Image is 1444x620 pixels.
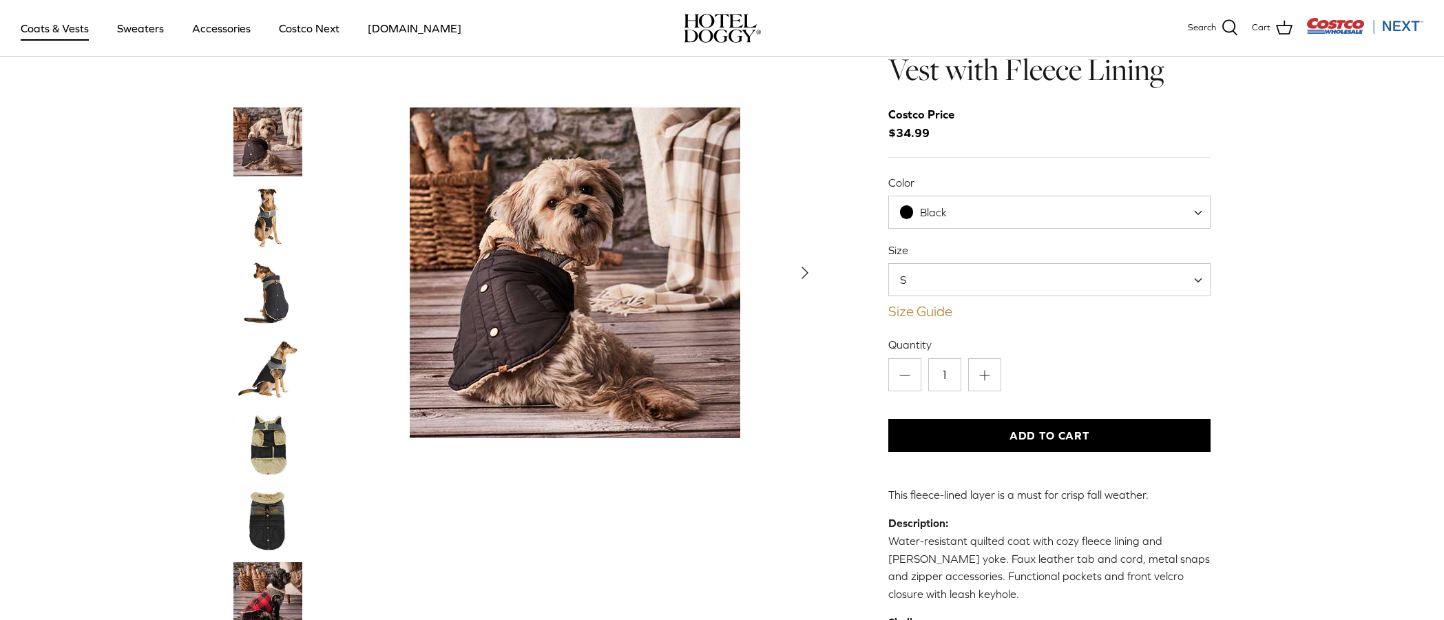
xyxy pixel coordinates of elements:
span: S [888,263,1211,296]
a: Cart [1252,19,1293,37]
span: Black [920,206,947,218]
div: Costco Price [888,105,954,124]
a: [DOMAIN_NAME] [355,5,474,52]
button: Next [790,258,820,288]
strong: Description: [888,517,948,529]
a: Thumbnail Link [233,486,302,555]
a: Search [1188,19,1238,37]
a: Visit Costco Next [1306,26,1423,37]
a: Size Guide [888,303,1211,320]
span: $34.99 [888,105,968,143]
a: Thumbnail Link [233,411,302,479]
a: Costco Next [266,5,352,52]
a: Thumbnail Link [233,335,302,404]
span: Black [889,205,974,220]
p: Water-resistant quilted coat with cozy fleece lining and [PERSON_NAME] yoke. Faux leather tab and... [888,515,1211,603]
span: Search [1188,21,1216,35]
a: Thumbnail Link [233,107,302,176]
label: Size [888,242,1211,258]
label: Quantity [888,337,1211,352]
a: Coats & Vests [8,5,101,52]
a: Thumbnail Link [233,183,302,252]
a: Sweaters [105,5,176,52]
a: Accessories [180,5,263,52]
img: hoteldoggycom [684,14,761,43]
span: Black [888,196,1211,229]
label: Color [888,175,1211,190]
button: Add to Cart [888,419,1211,452]
h1: [PERSON_NAME] Nylon Vest with Fleece Lining [888,12,1211,90]
span: Cart [1252,21,1270,35]
a: Thumbnail Link [233,259,302,328]
span: S [889,272,934,287]
p: This fleece-lined layer is a must for crisp fall weather. [888,486,1211,504]
a: Show Gallery [330,107,820,438]
img: Costco Next [1306,17,1423,34]
a: hoteldoggy.com hoteldoggycom [684,14,761,43]
input: Quantity [928,358,961,391]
